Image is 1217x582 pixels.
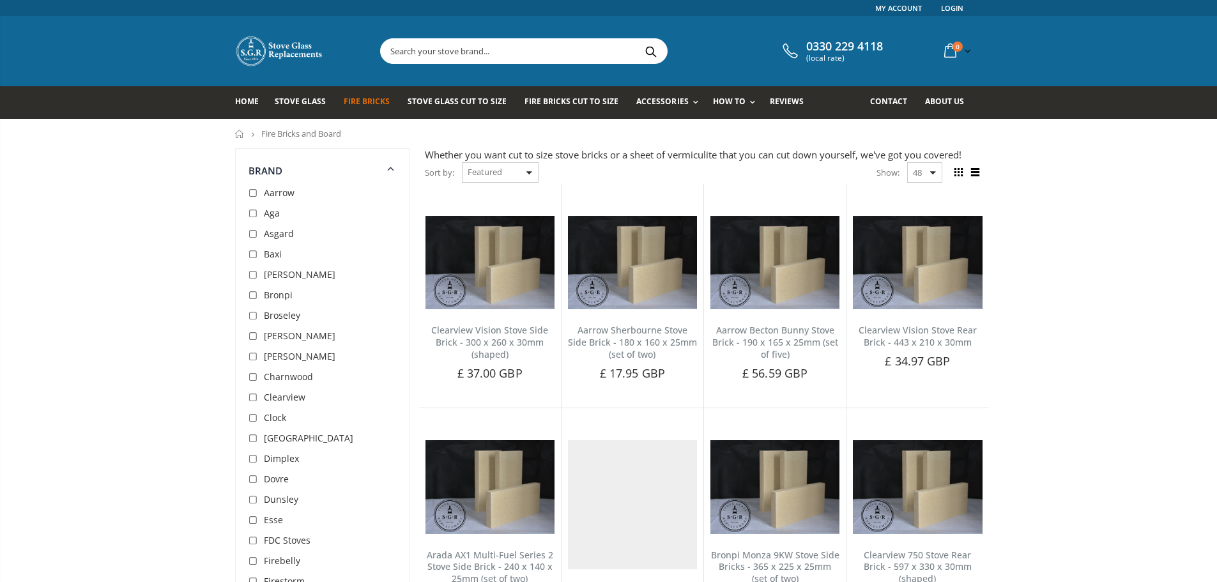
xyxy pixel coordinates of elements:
[859,324,977,348] a: Clearview Vision Stove Rear Brick - 443 x 210 x 30mm
[261,128,341,139] span: Fire Bricks and Board
[953,42,963,52] span: 0
[264,555,300,567] span: Firebelly
[712,324,838,360] a: Aarrow Becton Bunny Stove Brick - 190 x 165 x 25mm (set of five)
[264,534,310,546] span: FDC Stoves
[408,96,507,107] span: Stove Glass Cut To Size
[264,268,335,280] span: [PERSON_NAME]
[710,216,839,309] img: Aarrow AFS1015 Stove Brick Set
[264,309,300,321] span: Broseley
[779,40,883,63] a: 0330 229 4118 (local rate)
[457,365,523,381] span: £ 37.00 GBP
[425,440,555,533] img: Arada AX1 Multi-Fuel Series 2 Stove Side Brick
[344,96,390,107] span: Fire Bricks
[264,350,335,362] span: [PERSON_NAME]
[853,440,982,533] img: Aarrow Ecoburn side fire brick (set of 2)
[264,330,335,342] span: [PERSON_NAME]
[770,96,804,107] span: Reviews
[235,86,268,119] a: Home
[568,216,697,309] img: Aarrow Ecoburn 7 Side Brick
[952,165,966,180] span: Grid view
[885,353,950,369] span: £ 34.97 GBP
[264,391,305,403] span: Clearview
[249,164,283,177] span: Brand
[264,371,313,383] span: Charnwood
[264,289,293,301] span: Bronpi
[524,86,628,119] a: Fire Bricks Cut To Size
[425,216,555,309] img: Aarrow Ecoburn side fire brick (set of 2)
[235,35,325,67] img: Stove Glass Replacement
[806,40,883,54] span: 0330 229 4118
[264,411,286,424] span: Clock
[853,216,982,309] img: Aarrow Ecoburn side fire brick (set of 2)
[264,227,294,240] span: Asgard
[264,514,283,526] span: Esse
[870,96,907,107] span: Contact
[264,207,280,219] span: Aga
[925,86,974,119] a: About us
[806,54,883,63] span: (local rate)
[264,473,289,485] span: Dovre
[636,96,688,107] span: Accessories
[925,96,964,107] span: About us
[264,493,298,505] span: Dunsley
[568,324,697,360] a: Aarrow Sherbourne Stove Side Brick - 180 x 160 x 25mm (set of two)
[524,96,618,107] span: Fire Bricks Cut To Size
[431,324,548,360] a: Clearview Vision Stove Side Brick - 300 x 260 x 30mm (shaped)
[742,365,808,381] span: £ 56.59 GBP
[600,365,665,381] span: £ 17.95 GBP
[425,162,454,184] span: Sort by:
[344,86,399,119] a: Fire Bricks
[425,148,983,162] div: Whether you want cut to size stove bricks or a sheet of vermiculite that you can cut down yoursel...
[264,187,295,199] span: Aarrow
[381,39,810,63] input: Search your stove brand...
[939,38,974,63] a: 0
[713,96,746,107] span: How To
[637,39,666,63] button: Search
[264,248,282,260] span: Baxi
[968,165,983,180] span: List view
[770,86,813,119] a: Reviews
[710,440,839,533] img: Aarrow Ecoburn side fire brick (set of 2)
[235,130,245,138] a: Home
[264,452,299,464] span: Dimplex
[275,86,335,119] a: Stove Glass
[235,96,259,107] span: Home
[275,96,326,107] span: Stove Glass
[713,86,762,119] a: How To
[636,86,704,119] a: Accessories
[876,162,899,183] span: Show:
[264,432,353,444] span: [GEOGRAPHIC_DATA]
[870,86,917,119] a: Contact
[408,86,516,119] a: Stove Glass Cut To Size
